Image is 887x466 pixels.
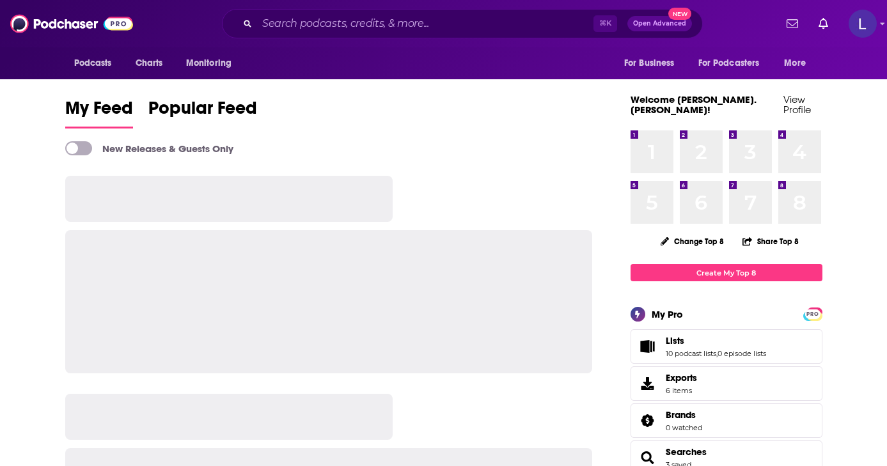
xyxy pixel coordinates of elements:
[666,409,702,421] a: Brands
[781,13,803,35] a: Show notifications dropdown
[631,329,822,364] span: Lists
[784,54,806,72] span: More
[65,97,133,128] a: My Feed
[698,54,760,72] span: For Podcasters
[783,93,811,116] a: View Profile
[148,97,257,127] span: Popular Feed
[631,366,822,401] a: Exports
[666,372,697,384] span: Exports
[742,229,799,254] button: Share Top 8
[65,141,233,155] a: New Releases & Guests Only
[666,409,696,421] span: Brands
[653,233,732,249] button: Change Top 8
[690,51,778,75] button: open menu
[127,51,171,75] a: Charts
[624,54,675,72] span: For Business
[775,51,822,75] button: open menu
[65,51,129,75] button: open menu
[652,308,683,320] div: My Pro
[148,97,257,128] a: Popular Feed
[666,423,702,432] a: 0 watched
[666,335,684,346] span: Lists
[222,9,703,38] div: Search podcasts, credits, & more...
[635,412,661,430] a: Brands
[849,10,877,38] button: Show profile menu
[593,15,617,32] span: ⌘ K
[666,335,766,346] a: Lists
[615,51,691,75] button: open menu
[627,16,692,31] button: Open AdvancedNew
[718,349,766,358] a: 0 episode lists
[668,8,691,20] span: New
[813,13,833,35] a: Show notifications dropdown
[74,54,112,72] span: Podcasts
[631,93,757,116] a: Welcome [PERSON_NAME].[PERSON_NAME]!
[849,10,877,38] img: User Profile
[633,20,686,27] span: Open Advanced
[65,97,133,127] span: My Feed
[635,338,661,355] a: Lists
[666,446,707,458] a: Searches
[631,403,822,438] span: Brands
[631,264,822,281] a: Create My Top 8
[177,51,248,75] button: open menu
[635,375,661,392] span: Exports
[805,309,820,318] a: PRO
[716,349,718,358] span: ,
[666,349,716,358] a: 10 podcast lists
[186,54,232,72] span: Monitoring
[666,386,697,395] span: 6 items
[136,54,163,72] span: Charts
[10,12,133,36] img: Podchaser - Follow, Share and Rate Podcasts
[257,13,593,34] input: Search podcasts, credits, & more...
[805,309,820,319] span: PRO
[849,10,877,38] span: Logged in as lily.roark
